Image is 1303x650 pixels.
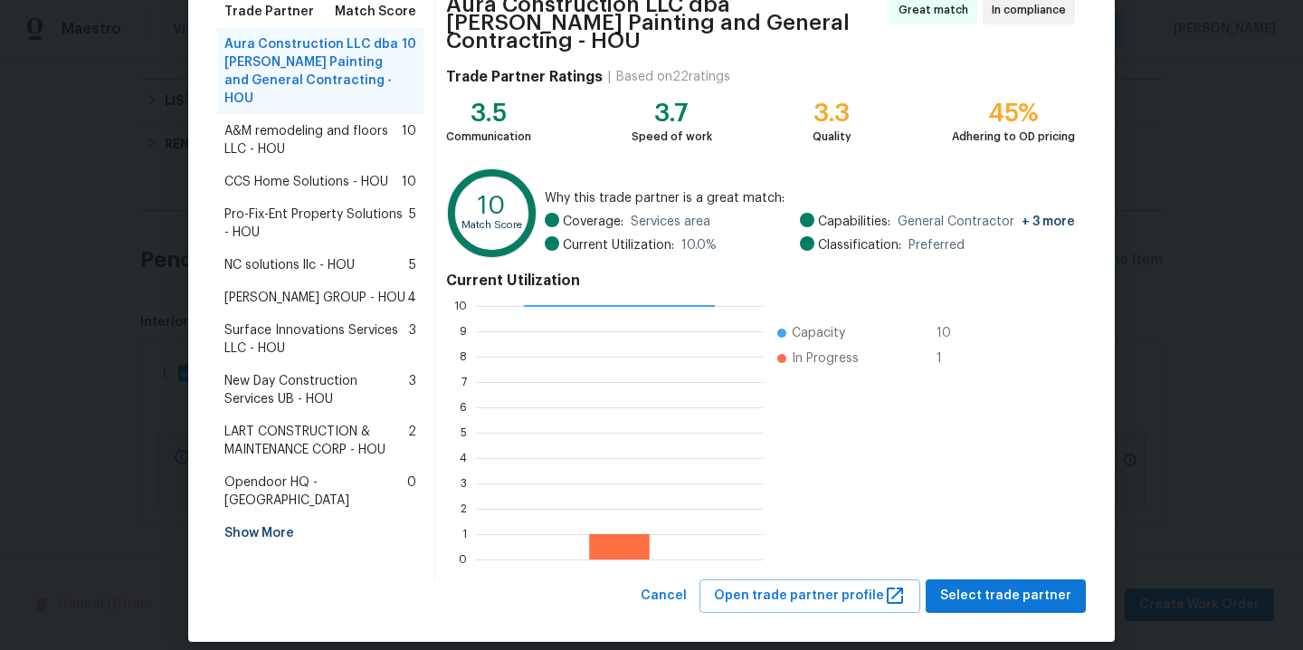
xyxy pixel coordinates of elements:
span: Why this trade partner is a great match: [545,189,1075,207]
span: Coverage: [563,213,623,231]
span: NC solutions llc - HOU [224,256,355,274]
span: 5 [409,206,416,242]
span: Preferred [908,236,965,254]
span: 10 [402,173,416,191]
span: + 3 more [1022,215,1075,228]
div: Communication [446,128,531,146]
text: 3 [461,478,467,489]
span: New Day Construction Services UB - HOU [224,372,409,408]
span: 10 [402,122,416,158]
span: Open trade partner profile [714,585,906,607]
span: Classification: [818,236,901,254]
div: Show More [217,517,423,550]
span: Surface Innovations Services LLC - HOU [224,321,409,358]
span: Services area [631,213,710,231]
span: Capabilities: [818,213,890,231]
text: 0 [459,554,467,565]
span: A&M remodeling and floors LLC - HOU [224,122,402,158]
div: 3.3 [813,104,851,122]
span: 4 [407,289,416,307]
span: Aura Construction LLC dba [PERSON_NAME] Painting and General Contracting - HOU [224,35,402,108]
span: Pro-Fix-Ent Property Solutions - HOU [224,206,409,242]
div: Speed of work [632,128,712,146]
div: 3.7 [632,104,712,122]
text: 6 [460,402,467,413]
span: General Contractor [898,213,1075,231]
text: 10 [478,193,506,218]
span: LART CONSTRUCTION & MAINTENANCE CORP - HOU [224,423,408,459]
span: [PERSON_NAME] GROUP - HOU [224,289,405,307]
h4: Current Utilization [446,272,1075,290]
span: 1 [937,349,965,368]
div: Quality [813,128,851,146]
span: Opendoor HQ - [GEOGRAPHIC_DATA] [224,473,407,510]
span: 5 [409,256,416,274]
div: Based on 22 ratings [616,68,730,86]
span: Current Utilization: [563,236,674,254]
span: 10.0 % [681,236,717,254]
span: Select trade partner [940,585,1071,607]
text: 7 [461,377,467,387]
span: Match Score [335,3,416,21]
text: 5 [461,427,467,438]
span: Trade Partner [224,3,314,21]
text: 9 [460,326,467,337]
span: Capacity [792,324,845,342]
div: 45% [952,104,1075,122]
div: Adhering to OD pricing [952,128,1075,146]
span: 2 [408,423,416,459]
span: In Progress [792,349,859,368]
text: 8 [460,351,467,362]
div: | [603,68,616,86]
span: 3 [409,372,416,408]
span: In compliance [992,1,1073,19]
text: Match Score [461,220,522,230]
span: Cancel [641,585,687,607]
span: 10 [937,324,965,342]
text: 4 [460,453,467,464]
h4: Trade Partner Ratings [446,68,603,86]
span: 10 [402,35,416,108]
text: 10 [454,301,467,311]
button: Open trade partner profile [699,579,920,613]
text: 1 [462,529,467,540]
span: 3 [409,321,416,358]
text: 2 [461,503,467,514]
span: 0 [407,473,416,510]
div: 3.5 [446,104,531,122]
span: CCS Home Solutions - HOU [224,173,388,191]
span: Great match [899,1,975,19]
button: Select trade partner [926,579,1086,613]
button: Cancel [633,579,694,613]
